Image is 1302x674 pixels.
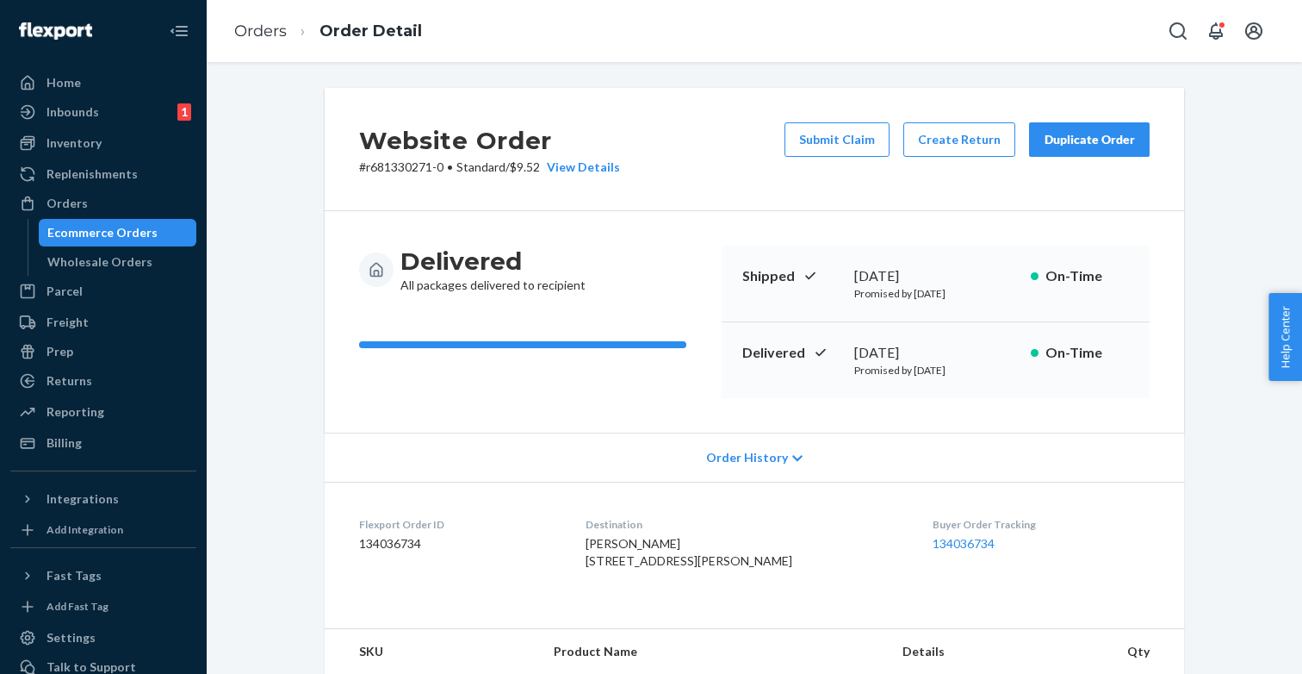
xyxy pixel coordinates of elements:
div: Parcel [46,283,83,300]
dd: 134036734 [359,535,558,552]
div: Replenishments [46,165,138,183]
span: Support [36,12,98,28]
a: Orders [10,190,196,217]
button: Open account menu [1237,14,1271,48]
p: Promised by [DATE] [854,363,1017,378]
button: Open Search Box [1161,14,1195,48]
a: Freight [10,309,196,336]
div: [DATE] [854,266,1017,286]
div: Billing [46,434,82,452]
p: Delivered [742,343,840,363]
span: Standard [456,159,505,174]
p: On-Time [1045,343,1129,363]
button: Duplicate Order [1029,122,1150,157]
a: Billing [10,429,196,457]
a: Add Integration [10,520,196,540]
img: Flexport logo [19,22,92,40]
ol: breadcrumbs [220,6,436,57]
a: Prep [10,338,196,365]
h2: Website Order [359,122,620,159]
div: Add Fast Tag [46,599,108,614]
a: Add Fast Tag [10,596,196,617]
div: Settings [46,629,96,646]
button: Open notifications [1199,14,1233,48]
div: Orders [46,195,88,212]
a: Wholesale Orders [39,248,197,276]
div: 1 [177,103,191,121]
a: Inbounds1 [10,98,196,126]
button: Integrations [10,485,196,513]
div: Inbounds [46,103,99,121]
p: On-Time [1045,266,1129,286]
a: 134036734 [933,536,995,551]
div: Reporting [46,403,104,421]
dt: Destination [586,517,906,532]
button: View Details [540,159,620,176]
a: Returns [10,367,196,395]
a: Parcel [10,278,196,305]
a: Ecommerce Orders [39,219,197,247]
div: Freight [46,314,89,331]
div: Ecommerce Orders [47,224,158,241]
div: Returns [46,372,92,390]
div: Fast Tags [46,567,102,584]
span: [PERSON_NAME] [STREET_ADDRESS][PERSON_NAME] [586,536,792,568]
div: Duplicate Order [1044,131,1135,148]
div: Add Integration [46,522,123,537]
div: [DATE] [854,343,1017,363]
p: Shipped [742,266,840,286]
button: Submit Claim [784,122,890,157]
div: Prep [46,343,73,360]
button: Close Navigation [162,14,196,48]
p: Promised by [DATE] [854,286,1017,301]
span: Order History [706,449,788,466]
div: All packages delivered to recipient [400,246,586,294]
dt: Flexport Order ID [359,517,558,532]
div: Wholesale Orders [47,253,152,271]
div: Integrations [46,490,119,508]
a: Reporting [10,398,196,426]
a: Inventory [10,129,196,157]
div: Inventory [46,134,102,152]
button: Fast Tags [10,562,196,590]
a: Home [10,69,196,97]
a: Settings [10,624,196,652]
div: Home [46,74,81,91]
button: Create Return [903,122,1015,157]
a: Replenishments [10,160,196,188]
button: Help Center [1268,293,1302,381]
a: Order Detail [319,22,422,41]
span: • [447,159,453,174]
h3: Delivered [400,246,586,277]
a: Orders [234,22,287,41]
p: # r681330271-0 / $9.52 [359,159,620,176]
dt: Buyer Order Tracking [933,517,1150,532]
